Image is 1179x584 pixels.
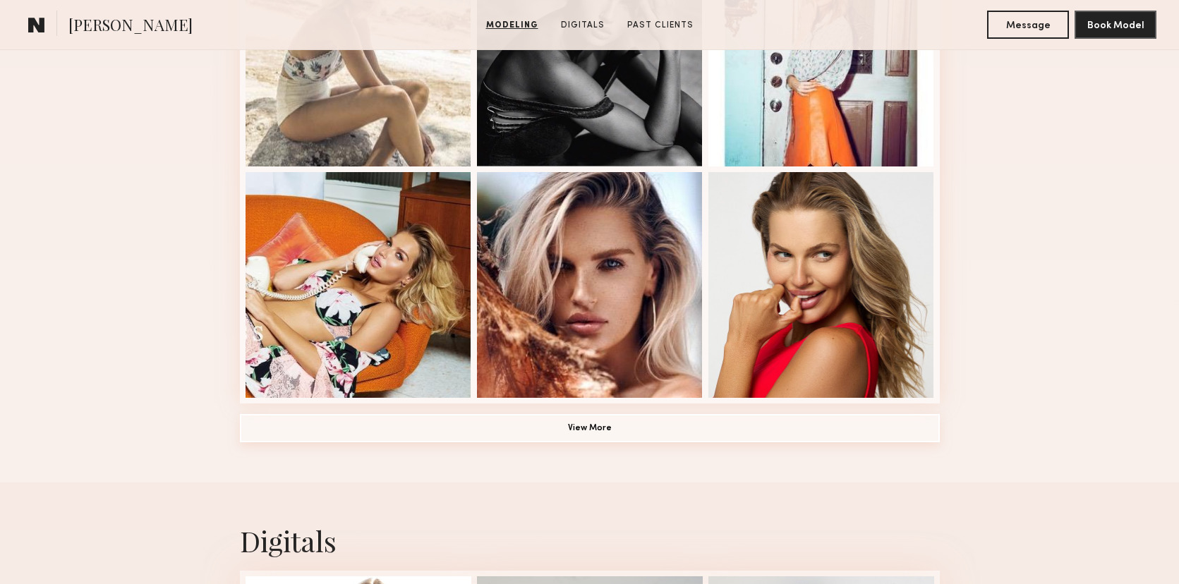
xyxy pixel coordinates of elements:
div: Digitals [240,522,940,559]
button: Message [987,11,1069,39]
a: Past Clients [622,19,699,32]
a: Book Model [1075,18,1156,30]
span: [PERSON_NAME] [68,14,193,39]
button: Book Model [1075,11,1156,39]
a: Digitals [555,19,610,32]
a: Modeling [480,19,544,32]
button: View More [240,414,940,442]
